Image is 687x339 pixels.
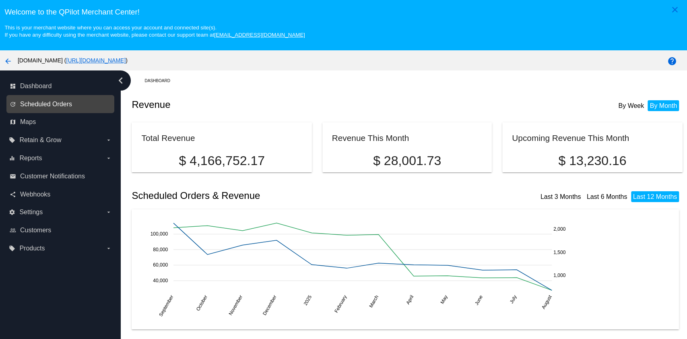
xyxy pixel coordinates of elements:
i: arrow_drop_down [105,155,112,161]
text: 100,000 [151,231,168,237]
text: 1,000 [553,273,565,278]
text: July [509,294,518,304]
text: June [474,294,484,306]
i: share [10,191,16,198]
i: local_offer [9,137,15,143]
i: settings [9,209,15,215]
i: arrow_drop_down [105,137,112,143]
li: By Week [616,100,646,111]
h2: Revenue This Month [332,133,409,143]
text: September [158,294,175,318]
h2: Total Revenue [141,133,195,143]
text: April [405,294,415,306]
a: [URL][DOMAIN_NAME] [66,57,126,64]
text: March [368,294,380,309]
i: local_offer [9,245,15,252]
mat-icon: close [670,5,680,14]
h2: Upcoming Revenue This Month [512,133,629,143]
a: [EMAIL_ADDRESS][DOMAIN_NAME] [214,32,305,38]
span: Maps [20,118,36,126]
span: Customers [20,227,51,234]
a: Dashboard [144,74,177,87]
i: map [10,119,16,125]
text: 2,000 [553,226,565,232]
mat-icon: arrow_back [3,56,13,66]
a: dashboard Dashboard [10,80,112,93]
a: update Scheduled Orders [10,98,112,111]
h2: Revenue [132,99,407,110]
span: Scheduled Orders [20,101,72,108]
span: Settings [19,209,43,216]
span: Customer Notifications [20,173,85,180]
i: equalizer [9,155,15,161]
p: $ 13,230.16 [512,153,673,168]
i: arrow_drop_down [105,209,112,215]
text: February [333,294,348,314]
span: Retain & Grow [19,136,61,144]
h3: Welcome to the QPilot Merchant Center! [4,8,682,17]
h2: Scheduled Orders & Revenue [132,190,407,201]
text: October [195,294,208,312]
li: By Month [648,100,679,111]
i: email [10,173,16,180]
text: 2025 [303,294,313,306]
a: share Webhooks [10,188,112,201]
p: $ 4,166,752.17 [141,153,302,168]
text: 80,000 [153,247,168,252]
span: [DOMAIN_NAME] ( ) [18,57,128,64]
text: November [228,294,244,316]
text: 40,000 [153,278,168,283]
a: Last 3 Months [541,193,581,200]
span: Webhooks [20,191,50,198]
a: Last 12 Months [633,193,677,200]
span: Reports [19,155,42,162]
i: dashboard [10,83,16,89]
span: Dashboard [20,83,52,90]
text: May [439,294,449,305]
span: Products [19,245,45,252]
text: August [541,294,553,310]
i: update [10,101,16,107]
small: This is your merchant website where you can access your account and connected site(s). If you hav... [4,25,305,38]
mat-icon: help [667,56,677,66]
a: Last 6 Months [587,193,627,200]
text: 1,500 [553,250,565,255]
text: 60,000 [153,262,168,268]
a: people_outline Customers [10,224,112,237]
a: map Maps [10,116,112,128]
i: arrow_drop_down [105,245,112,252]
text: December [262,294,278,316]
p: $ 28,001.73 [332,153,483,168]
a: email Customer Notifications [10,170,112,183]
i: chevron_left [114,74,127,87]
i: people_outline [10,227,16,234]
